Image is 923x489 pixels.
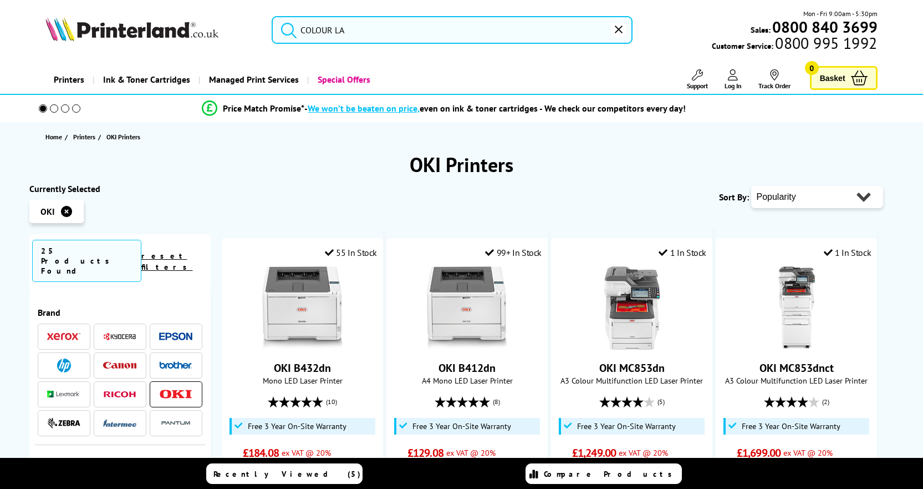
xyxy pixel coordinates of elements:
span: A4 Mono LED Laser Printer [392,375,542,386]
span: Sort By: [719,191,749,203]
a: Intermec [103,416,136,430]
span: £129.08 [407,446,443,460]
span: ex VAT @ 20% [783,447,833,458]
span: Sales: [751,24,771,35]
span: ex VAT @ 20% [619,447,668,458]
img: Brother [159,361,192,369]
a: Managed Print Services [198,65,307,94]
span: Free 3 Year On-Site Warranty [248,422,346,431]
a: Ink & Toner Cartridges [93,65,198,94]
a: Epson [159,330,192,344]
div: - even on ink & toner cartridges - We check our competitors every day! [304,103,686,114]
a: Basket 0 [810,66,878,90]
a: OKI MC853dnct [759,361,834,375]
a: OKI B432dn [261,341,344,352]
img: OKI B432dn [261,266,344,350]
img: OKI B412dn [426,266,509,350]
a: 0800 840 3699 [771,22,878,32]
a: OKI MC853dn [590,341,674,352]
span: 0 [805,61,819,75]
img: Intermec [103,419,136,427]
span: (5) [657,391,665,412]
a: Ricoh [103,387,136,401]
a: Compare Products [526,463,682,484]
span: £184.08 [243,446,279,460]
span: Free 3 Year On-Site Warranty [412,422,511,431]
img: Epson [159,332,192,341]
span: Brand [38,307,203,318]
div: 1 In Stock [824,247,871,258]
div: 55 In Stock [325,247,377,258]
img: Printerland Logo [45,17,218,41]
span: 25 Products Found [32,240,141,282]
span: Customer Service: [712,38,877,51]
span: Ink & Toner Cartridges [103,65,190,94]
span: Free 3 Year On-Site Warranty [577,422,676,431]
span: OKI Printers [106,133,140,141]
a: Xerox [47,330,80,344]
span: Log In [725,82,742,90]
a: Lexmark [47,387,80,401]
span: 0800 995 1992 [773,38,877,48]
a: HP [47,359,80,372]
a: Special Offers [307,65,379,94]
a: Printers [73,131,98,143]
span: Free 3 Year On-Site Warranty [742,422,840,431]
span: We won’t be beaten on price, [308,103,420,114]
span: Recently Viewed (5) [213,469,361,479]
a: Pantum [159,416,192,430]
img: OKI MC853dnct [755,266,838,350]
a: Printerland Logo [45,17,257,43]
img: OKI [159,390,192,399]
span: Basket [820,70,845,85]
img: Kyocera [103,332,136,341]
span: Printers [73,131,95,143]
a: Kyocera [103,330,136,344]
a: Printers [45,65,93,94]
a: Canon [103,359,136,372]
a: OKI B432dn [274,361,331,375]
a: Home [45,131,65,143]
span: (8) [493,391,500,412]
img: OKI MC853dn [590,266,674,350]
a: OKI MC853dn [599,361,665,375]
span: A3 Colour Multifunction LED Laser Printer [722,375,871,386]
a: Recently Viewed (5) [206,463,363,484]
b: 0800 840 3699 [772,17,878,37]
a: Log In [725,69,742,90]
a: Track Order [758,69,791,90]
div: 99+ In Stock [485,247,542,258]
img: Lexmark [47,391,80,397]
span: Support [687,82,708,90]
img: Pantum [159,416,192,430]
a: Support [687,69,708,90]
div: 1 In Stock [659,247,706,258]
span: Mon - Fri 9:00am - 5:30pm [803,8,878,19]
a: Zebra [47,416,80,430]
span: ex VAT @ 20% [282,447,331,458]
h1: OKI Printers [29,152,894,178]
span: £1,699.00 [737,446,781,460]
div: Currently Selected [29,183,211,194]
img: Zebra [47,417,80,428]
span: Price Match Promise* [223,103,304,114]
img: Xerox [47,332,80,340]
span: (2) [822,391,829,412]
img: Canon [103,362,136,369]
img: Ricoh [103,391,136,397]
a: Brother [159,359,192,372]
a: OKI MC853dnct [755,341,838,352]
a: OKI B412dn [438,361,496,375]
a: OKI B412dn [426,341,509,352]
li: modal_Promise [24,99,865,118]
img: HP [57,359,71,372]
span: A3 Colour Multifunction LED Laser Printer [557,375,706,386]
span: Compare Products [544,469,678,479]
span: £1,249.00 [572,446,616,460]
a: reset filters [141,251,193,272]
span: (10) [326,391,337,412]
span: ex VAT @ 20% [446,447,496,458]
span: OKI [40,206,55,217]
a: OKI [159,387,192,401]
span: Mono LED Laser Printer [228,375,377,386]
